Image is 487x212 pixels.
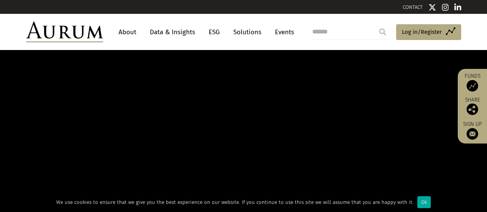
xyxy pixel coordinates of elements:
a: Events [271,25,294,39]
a: ESG [205,25,224,39]
a: Funds [462,73,483,92]
a: CONTACT [403,4,423,10]
input: Submit [375,24,390,40]
div: Ok [417,196,431,208]
a: Data & Insights [146,25,199,39]
img: Linkedin icon [454,3,461,11]
img: Sign up to our newsletter [467,128,478,140]
img: Twitter icon [428,3,436,11]
span: Log in/Register [402,27,442,37]
img: Aurum [26,22,103,42]
img: Instagram icon [442,3,449,11]
img: Share this post [467,103,478,115]
img: Access Funds [467,80,478,92]
a: About [115,25,140,39]
a: Sign up [462,121,483,140]
a: Log in/Register [396,24,461,40]
div: Share [462,97,483,115]
a: Solutions [229,25,265,39]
